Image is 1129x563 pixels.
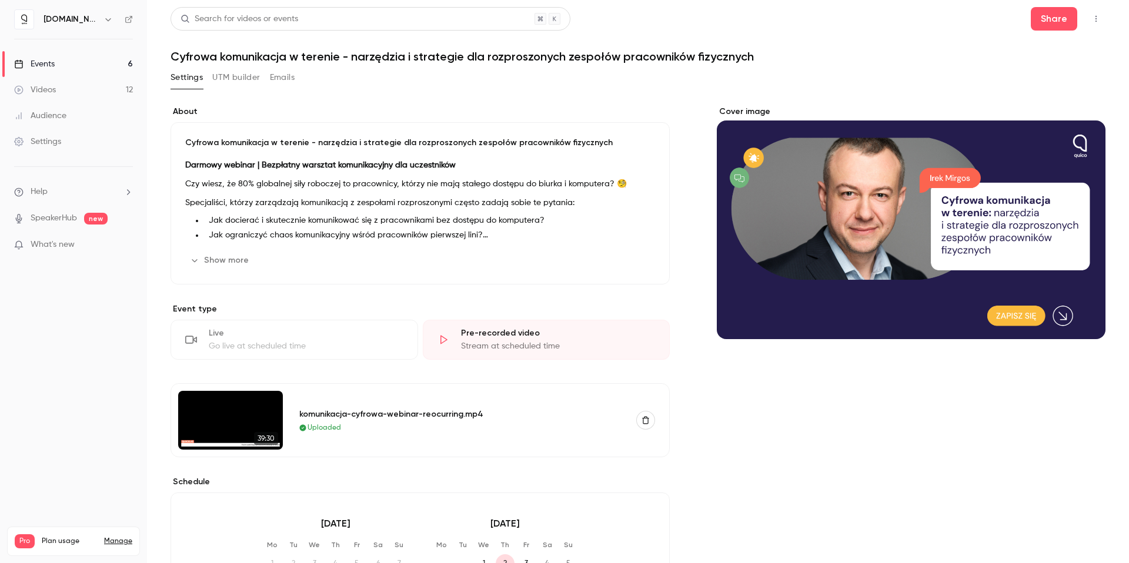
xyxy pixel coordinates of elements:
h6: [DOMAIN_NAME] [44,14,99,25]
p: Th [496,540,515,549]
section: Cover image [717,106,1105,339]
p: Schedule [171,476,670,488]
div: Videos [14,84,56,96]
span: Pro [15,534,35,548]
div: Stream at scheduled time [461,340,656,352]
p: Sa [369,540,388,549]
span: Plan usage [42,537,97,546]
p: Tu [284,540,303,549]
button: Emails [270,68,295,87]
label: About [171,106,670,118]
p: We [305,540,324,549]
p: Mo [432,540,451,549]
div: Events [14,58,55,70]
li: Jak docierać i skutecznie komunikować się z pracownikami bez dostępu do komputera? [204,215,655,227]
span: new [84,213,108,224]
span: 39:30 [254,432,278,445]
a: SpeakerHub [31,212,77,224]
div: Audience [14,110,66,122]
p: Sa [538,540,557,549]
p: Mo [263,540,282,549]
a: Manage [104,537,132,546]
button: Share [1031,7,1077,31]
p: Th [326,540,345,549]
label: Cover image [717,106,1105,118]
button: UTM builder [212,68,260,87]
div: komunikacja-cyfrowa-webinar-reocurring.mp4 [299,408,623,420]
button: Show more [185,251,256,270]
p: Event type [171,303,670,315]
span: Uploaded [308,423,341,433]
div: Live [209,327,403,339]
p: [DATE] [263,517,409,531]
div: LiveGo live at scheduled time [171,320,418,360]
img: quico.io [15,10,34,29]
h1: Cyfrowa komunikacja w terenie - narzędzia i strategie dla rozproszonych zespołów pracowników fizy... [171,49,1105,63]
div: Search for videos or events [181,13,298,25]
div: Go live at scheduled time [209,340,403,352]
p: We [475,540,493,549]
p: Czy wiesz, że 80% globalnej siły roboczej to pracownicy, którzy nie mają stałego dostępu do biurk... [185,177,655,191]
p: Fr [517,540,536,549]
div: Pre-recorded video [461,327,656,339]
p: [DATE] [432,517,578,531]
p: Specjaliści, którzy zarządzają komunikacją z zespołami rozproszonymi często zadają sobie te pytania: [185,196,655,210]
p: Su [559,540,578,549]
p: Cyfrowa komunikacja w terenie - narzędzia i strategie dla rozproszonych zespołów pracowników fizy... [185,137,655,149]
strong: Darmowy webinar | Bezpłatny warsztat komunikacyjny dla uczestników [185,161,456,169]
p: Su [390,540,409,549]
p: Fr [348,540,366,549]
div: Pre-recorded videoStream at scheduled time [423,320,670,360]
button: Settings [171,68,203,87]
span: What's new [31,239,75,251]
li: help-dropdown-opener [14,186,133,198]
span: Help [31,186,48,198]
p: Tu [453,540,472,549]
div: Settings [14,136,61,148]
li: Jak ograniczyć chaos komunikacyjny wśród pracowników pierwszej lini? [204,229,655,242]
